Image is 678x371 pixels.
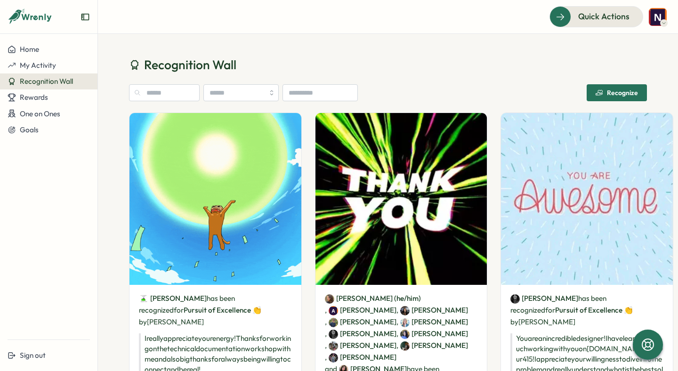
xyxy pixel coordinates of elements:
[400,340,468,351] a: Justin Caovan[PERSON_NAME]
[329,340,396,351] a: Hannan Abdi[PERSON_NAME]
[325,328,396,339] span: ,
[325,304,396,316] span: ,
[139,293,207,304] a: Yazeed Loonat[PERSON_NAME]
[325,293,421,304] a: Ross Chapman (he/him)[PERSON_NAME] (he/him)
[139,294,148,304] img: Yazeed Loonat
[329,329,396,339] a: Vic de Aranzeta[PERSON_NAME]
[400,329,468,339] a: Emily Edwards[PERSON_NAME]
[555,306,633,315] span: Pursuit of Excellence 👏
[329,317,396,327] a: Chad Brokaw[PERSON_NAME]
[596,89,638,97] div: Recognize
[184,306,261,315] span: Pursuit of Excellence 👏
[20,109,60,118] span: One on Ones
[400,318,410,327] img: Bonnie Goode
[144,56,236,73] span: Recognition Wall
[400,341,410,351] img: Justin Caovan
[329,353,338,363] img: Deepika Ramachandran
[329,352,396,363] a: Deepika Ramachandran[PERSON_NAME]
[510,292,663,328] p: has been recognized by [PERSON_NAME]
[545,306,555,315] span: for
[649,8,667,26] img: Nick Norena
[510,293,578,304] a: Vic de Aranzeta[PERSON_NAME]
[325,294,334,304] img: Ross Chapman (he/him)
[396,316,468,328] span: ,
[329,306,338,315] img: Adrien Young
[396,304,468,316] span: ,
[20,45,39,54] span: Home
[325,351,396,363] span: ,
[400,305,468,315] a: Ashley Jessen[PERSON_NAME]
[400,317,468,327] a: Bonnie Goode[PERSON_NAME]
[329,341,338,351] img: Hannan Abdi
[20,77,73,86] span: Recognition Wall
[329,305,396,315] a: Adrien Young[PERSON_NAME]
[129,113,301,285] img: Recognition Image
[396,328,468,339] span: ,
[174,306,184,315] span: for
[329,330,338,339] img: Vic de Aranzeta
[325,316,396,328] span: ,
[400,306,410,315] img: Ashley Jessen
[549,6,643,27] button: Quick Actions
[510,294,520,304] img: Vic de Aranzeta
[20,351,46,360] span: Sign out
[400,330,410,339] img: Emily Edwards
[139,292,292,328] p: has been recognized by [PERSON_NAME]
[81,12,90,22] button: Expand sidebar
[20,125,39,134] span: Goals
[20,61,56,70] span: My Activity
[325,339,396,351] span: ,
[20,93,48,102] span: Rewards
[329,318,338,327] img: Chad Brokaw
[578,10,630,23] span: Quick Actions
[315,113,487,285] img: Recognition Image
[396,339,468,351] span: ,
[587,84,647,101] button: Recognize
[501,113,673,285] img: Recognition Image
